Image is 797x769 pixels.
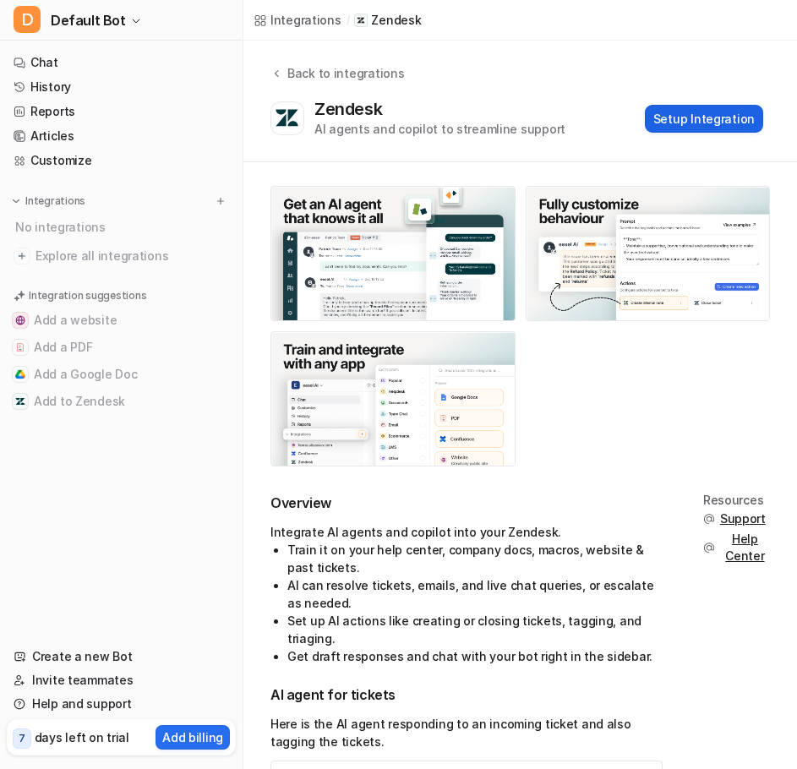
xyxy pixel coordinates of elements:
[287,541,663,576] li: Train it on your help center, company docs, macros, website & past tickets.
[275,108,300,128] img: Zendesk logo
[270,11,341,29] div: Integrations
[35,243,229,270] span: Explore all integrations
[7,193,90,210] button: Integrations
[10,195,22,207] img: expand menu
[7,388,236,415] button: Add to ZendeskAdd to Zendesk
[314,99,389,119] div: Zendesk
[270,685,663,705] h2: AI agent for tickets
[703,542,715,554] img: support.svg
[7,100,236,123] a: Reports
[15,369,25,379] img: Add a Google Doc
[7,124,236,148] a: Articles
[270,494,663,513] h2: Overview
[703,494,770,507] div: Resources
[703,513,715,525] img: support.svg
[29,288,146,303] p: Integration suggestions
[51,8,126,32] span: Default Bot
[162,728,223,746] p: Add billing
[720,531,770,564] span: Help Center
[270,64,404,99] button: Back to integrations
[354,12,421,29] a: Zendesk
[7,361,236,388] button: Add a Google DocAdd a Google Doc
[347,13,350,28] span: /
[10,213,236,241] div: No integrations
[35,728,129,746] p: days left on trial
[254,11,341,29] a: Integrations
[7,244,236,268] a: Explore all integrations
[703,510,770,527] button: Support
[270,523,663,541] p: Integrate AI agents and copilot into your Zendesk.
[25,194,85,208] p: Integrations
[7,149,236,172] a: Customize
[7,668,236,692] a: Invite teammates
[720,510,766,527] span: Support
[14,248,30,265] img: explore all integrations
[15,342,25,352] img: Add a PDF
[287,612,663,647] li: Set up AI actions like creating or closing tickets, tagging, and triaging.
[14,6,41,33] span: D
[7,334,236,361] button: Add a PDFAdd a PDF
[282,64,404,82] div: Back to integrations
[371,12,421,29] p: Zendesk
[7,51,236,74] a: Chat
[287,647,663,665] li: Get draft responses and chat with your bot right in the sidebar.
[287,576,663,612] li: AI can resolve tickets, emails, and live chat queries, or escalate as needed.
[7,307,236,334] button: Add a websiteAdd a website
[7,692,236,716] a: Help and support
[703,531,770,564] button: Help Center
[156,725,230,750] button: Add billing
[270,715,663,750] p: Here is the AI agent responding to an incoming ticket and also tagging the tickets.
[15,396,25,406] img: Add to Zendesk
[7,645,236,668] a: Create a new Bot
[19,731,25,746] p: 7
[314,120,565,138] div: AI agents and copilot to streamline support
[645,105,763,133] button: Setup Integration
[15,315,25,325] img: Add a website
[7,75,236,99] a: History
[215,195,227,207] img: menu_add.svg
